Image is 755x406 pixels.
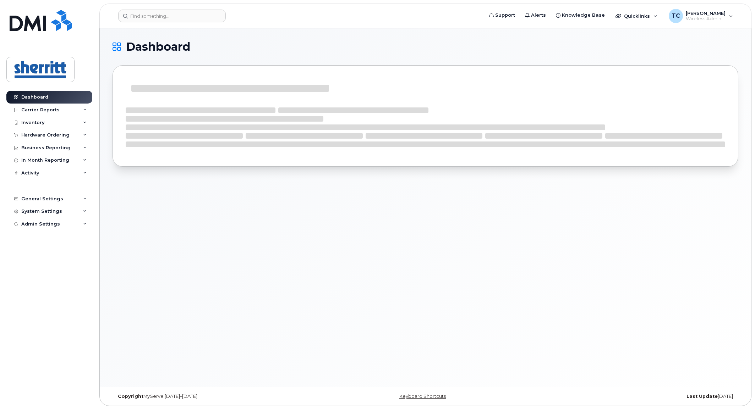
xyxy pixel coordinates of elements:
[126,41,190,52] span: Dashboard
[113,394,321,399] div: MyServe [DATE]–[DATE]
[118,394,143,399] strong: Copyright
[686,394,718,399] strong: Last Update
[530,394,738,399] div: [DATE]
[399,394,446,399] a: Keyboard Shortcuts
